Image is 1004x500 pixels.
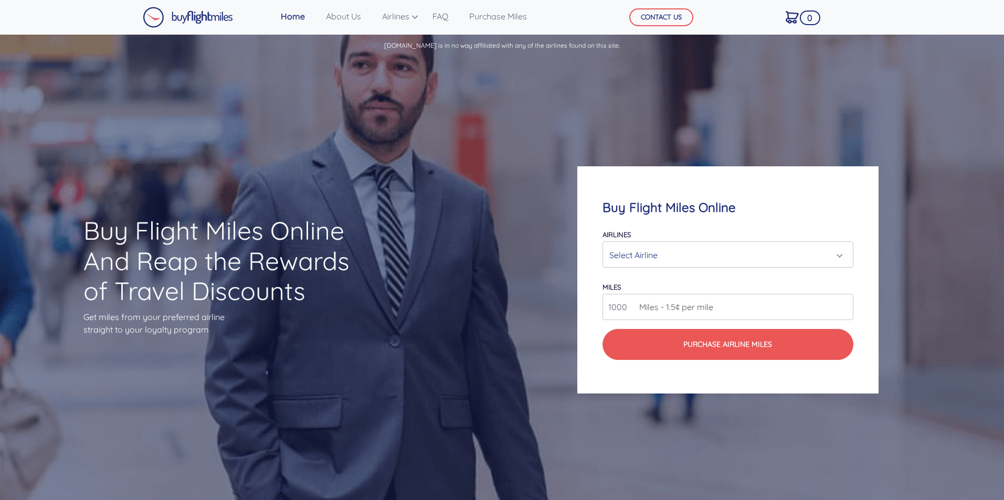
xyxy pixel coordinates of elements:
label: Airlines [603,230,631,239]
p: Get miles from your preferred airline straight to your loyalty program [83,311,368,336]
label: miles [603,283,621,291]
img: Cart [786,11,799,24]
div: Select Airline [609,245,840,265]
h4: Buy Flight Miles Online [603,200,853,215]
h1: Buy Flight Miles Online And Reap the Rewards of Travel Discounts [83,216,368,306]
a: 0 [781,6,803,28]
a: Buy Flight Miles Logo [143,4,233,30]
span: 0 [800,10,820,25]
a: FAQ [428,6,452,27]
button: CONTACT US [629,8,693,26]
button: Select Airline [603,241,853,268]
a: Purchase Miles [465,6,531,27]
button: Purchase Airline Miles [603,329,853,360]
a: Airlines [378,6,416,27]
a: About Us [322,6,365,27]
span: Miles - 1.5¢ per mile [634,301,713,313]
img: Buy Flight Miles Logo [143,7,233,28]
a: Home [277,6,309,27]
